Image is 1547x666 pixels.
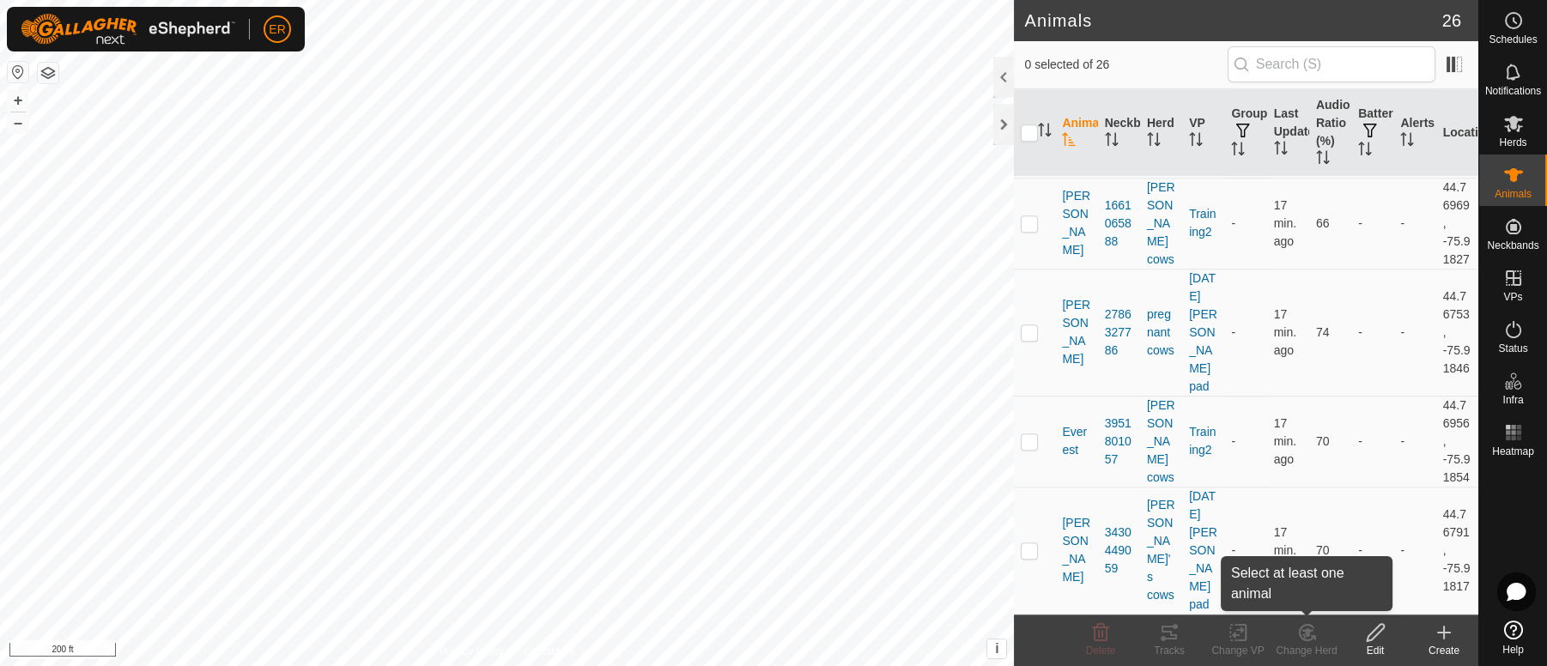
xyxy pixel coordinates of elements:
a: Help [1479,614,1547,662]
th: Animal [1055,89,1097,177]
td: 44.76753, -75.91846 [1436,269,1478,396]
span: Delete [1086,645,1116,657]
div: [PERSON_NAME]'s cows [1147,496,1175,604]
td: - [1393,178,1435,269]
th: Audio Ratio (%) [1309,89,1351,177]
td: - [1393,269,1435,396]
p-sorticon: Activate to sort [1189,135,1203,148]
span: Animals [1495,189,1532,199]
input: Search (S) [1228,46,1435,82]
th: Alerts [1393,89,1435,177]
a: Training2 [1189,207,1216,239]
span: 74 [1316,325,1330,339]
span: 66 [1316,216,1330,230]
span: 70 [1316,543,1330,557]
div: 2786327786 [1105,306,1133,360]
span: 0 selected of 26 [1024,56,1227,74]
th: Neckband [1098,89,1140,177]
span: [PERSON_NAME] [1062,187,1090,259]
span: Help [1502,645,1524,655]
span: Herds [1499,137,1526,148]
span: [PERSON_NAME] [1062,514,1090,586]
div: pregnant cows [1147,306,1175,360]
span: Aug 24, 2025, 7:05 PM [1274,198,1296,248]
p-sorticon: Activate to sort [1038,125,1052,139]
a: Privacy Policy [440,644,504,659]
span: 70 [1316,434,1330,448]
a: [DATE] [PERSON_NAME] pad [1189,489,1217,611]
span: Heatmap [1492,446,1534,457]
td: - [1393,396,1435,487]
span: VPs [1503,292,1522,302]
h2: Animals [1024,10,1441,31]
div: [PERSON_NAME] cows [1147,397,1175,487]
p-sorticon: Activate to sort [1316,153,1330,166]
div: Create [1410,643,1478,658]
a: [DATE] [PERSON_NAME] pad [1189,271,1217,393]
p-sorticon: Activate to sort [1062,135,1076,148]
td: - [1351,396,1393,487]
td: - [1224,487,1266,614]
span: 26 [1442,8,1461,33]
td: 44.76956, -75.91854 [1436,396,1478,487]
span: Infra [1502,395,1523,405]
p-sorticon: Activate to sort [1274,143,1288,157]
div: [PERSON_NAME] cows [1147,179,1175,269]
th: Last Updated [1267,89,1309,177]
div: Change Herd [1272,643,1341,658]
span: Neckbands [1487,240,1538,251]
span: Schedules [1489,34,1537,45]
span: i [995,641,998,656]
td: 44.76791, -75.91817 [1436,487,1478,614]
th: VP [1182,89,1224,177]
td: - [1224,178,1266,269]
p-sorticon: Activate to sort [1105,135,1119,148]
span: [PERSON_NAME] [1062,296,1090,368]
td: - [1224,396,1266,487]
button: Map Layers [38,63,58,83]
p-sorticon: Activate to sort [1400,135,1414,148]
td: - [1351,178,1393,269]
div: 3951801057 [1105,415,1133,469]
button: + [8,90,28,111]
div: 3430449059 [1105,524,1133,578]
p-sorticon: Activate to sort [1147,135,1161,148]
span: ER [269,21,285,39]
button: Reset Map [8,62,28,82]
button: – [8,112,28,133]
td: 44.76969, -75.91827 [1436,178,1478,269]
p-sorticon: Activate to sort [1358,144,1372,158]
a: Contact Us [524,644,574,659]
td: - [1351,487,1393,614]
div: Edit [1341,643,1410,658]
th: Herd [1140,89,1182,177]
td: - [1393,487,1435,614]
th: Groups [1224,89,1266,177]
th: Location [1436,89,1478,177]
td: - [1224,269,1266,396]
div: 1661065888 [1105,197,1133,251]
th: Battery [1351,89,1393,177]
span: Aug 24, 2025, 7:05 PM [1274,307,1296,357]
div: Tracks [1135,643,1204,658]
p-sorticon: Activate to sort [1231,144,1245,158]
span: Everest [1062,423,1090,459]
div: Change VP [1204,643,1272,658]
button: i [987,639,1006,658]
span: Aug 24, 2025, 7:05 PM [1274,525,1296,575]
img: Gallagher Logo [21,14,235,45]
span: Notifications [1485,86,1541,96]
span: Status [1498,343,1527,354]
td: - [1351,269,1393,396]
a: Training2 [1189,425,1216,457]
span: Aug 24, 2025, 7:05 PM [1274,416,1296,466]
